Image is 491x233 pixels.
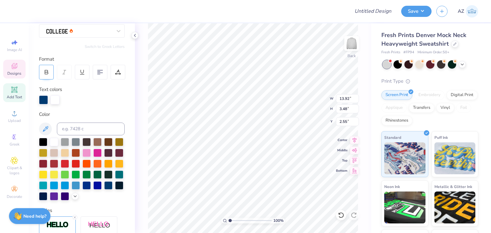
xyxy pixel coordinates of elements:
[417,50,449,55] span: Minimum Order: 50 +
[384,142,425,174] img: Standard
[434,134,448,141] span: Puff Ink
[336,169,347,173] span: Bottom
[336,138,347,142] span: Center
[458,5,478,18] a: AZ
[434,192,476,223] img: Metallic & Glitter Ink
[447,90,478,100] div: Digital Print
[409,103,434,113] div: Transfers
[381,90,412,100] div: Screen Print
[466,5,478,18] img: Addie Zoellner
[39,111,125,118] div: Color
[85,44,125,49] button: Switch to Greek Letters
[39,86,62,93] label: Text colors
[381,103,407,113] div: Applique
[39,207,125,214] div: Styles
[401,6,432,17] button: Save
[384,134,401,141] span: Standard
[273,218,284,223] span: 100 %
[345,37,358,50] img: Back
[381,50,400,55] span: Fresh Prints
[7,47,22,52] span: Image AI
[46,221,69,229] img: Stroke
[381,116,412,125] div: Rhinestones
[436,103,454,113] div: Vinyl
[458,8,464,15] span: AZ
[57,123,125,135] input: e.g. 7428 c
[39,56,125,63] div: Format
[10,142,19,147] span: Greek
[403,50,414,55] span: # FP94
[7,71,21,76] span: Designs
[3,165,26,176] span: Clipart & logos
[7,94,22,100] span: Add Text
[434,183,472,190] span: Metallic & Glitter Ink
[336,158,347,163] span: Top
[8,118,21,123] span: Upload
[88,221,110,229] img: Shadow
[23,213,46,219] strong: Need help?
[434,142,476,174] img: Puff Ink
[384,183,400,190] span: Neon Ink
[7,194,22,199] span: Decorate
[381,31,466,48] span: Fresh Prints Denver Mock Neck Heavyweight Sweatshirt
[336,148,347,153] span: Middle
[347,53,356,59] div: Back
[414,90,445,100] div: Embroidery
[381,78,478,85] div: Print Type
[384,192,425,223] img: Neon Ink
[349,5,396,18] input: Untitled Design
[456,103,471,113] div: Foil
